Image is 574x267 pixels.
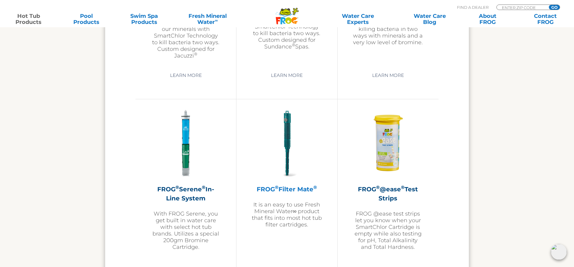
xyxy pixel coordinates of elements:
[151,108,221,179] img: serene-inline-300x300.png
[549,5,560,10] input: GO
[252,185,322,194] h2: FROG Filter Mate
[407,13,452,25] a: Water CareBlog
[151,19,221,59] p: FROG @ease combines our minerals with SmartChlor Technology to kill bacteria two ways. Custom des...
[215,18,218,23] sup: ∞
[551,244,567,260] img: openIcon
[322,13,395,25] a: Water CareExperts
[401,184,405,190] sup: ®
[465,13,510,25] a: AboutFROG
[202,184,205,190] sup: ®
[353,19,423,46] p: FROG Serene works by killing bacteria in two ways with minerals and a very low level of bromine.
[151,210,221,250] p: With FROG Serene, you get built in water care with select hot tub brands. Utilizes a special 200g...
[252,108,322,266] a: FROG®Filter Mate®It is an easy to use Fresh Mineral Water∞ product that fits into most hot tub fi...
[194,51,197,56] sup: ®
[179,13,235,25] a: Fresh MineralWater∞
[151,185,221,203] h2: FROG Serene In-Line System
[353,210,423,250] p: FROG @ease test strips let you know when your SmartChlor Cartridge is empty while also testing fo...
[353,108,423,179] img: FROG-@ease-TS-Bottle-300x300.png
[457,5,489,10] p: Find A Dealer
[292,42,295,47] sup: ®
[122,13,166,25] a: Swim SpaProducts
[353,108,423,266] a: FROG®@ease®Test StripsFROG @ease test strips let you know when your SmartChlor Cartridge is empty...
[64,13,109,25] a: PoolProducts
[6,13,51,25] a: Hot TubProducts
[313,184,317,190] sup: ®
[252,201,322,228] p: It is an easy to use Fresh Mineral Water∞ product that fits into most hot tub filter cartridges.
[365,70,411,81] a: Learn More
[175,184,179,190] sup: ®
[252,108,322,179] img: hot-tub-product-filter-frog-300x300.png
[376,184,380,190] sup: ®
[264,70,310,81] a: Learn More
[501,5,542,10] input: Zip Code Form
[151,108,221,266] a: FROG®Serene®In-Line SystemWith FROG Serene, you get built in water care with select hot tub brand...
[353,185,423,203] h2: FROG @ease Test Strips
[523,13,568,25] a: ContactFROG
[275,184,279,190] sup: ®
[252,10,322,50] p: FROG @ease combines our minerals with SmartChlor Technology to kill bacteria two ways. Custom des...
[163,70,209,81] a: Learn More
